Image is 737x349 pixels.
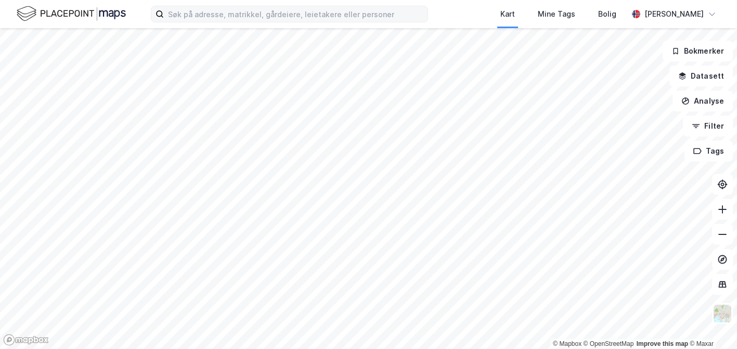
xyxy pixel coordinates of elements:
[683,116,733,136] button: Filter
[663,41,733,61] button: Bokmerker
[644,8,704,20] div: [PERSON_NAME]
[685,299,737,349] div: Kontrollprogram for chat
[3,334,49,346] a: Mapbox homepage
[598,8,616,20] div: Bolig
[673,91,733,111] button: Analyse
[538,8,575,20] div: Mine Tags
[553,340,581,347] a: Mapbox
[164,6,428,22] input: Søk på adresse, matrikkel, gårdeiere, leietakere eller personer
[685,299,737,349] iframe: Chat Widget
[669,66,733,86] button: Datasett
[584,340,634,347] a: OpenStreetMap
[637,340,688,347] a: Improve this map
[684,141,733,161] button: Tags
[17,5,126,23] img: logo.f888ab2527a4732fd821a326f86c7f29.svg
[500,8,515,20] div: Kart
